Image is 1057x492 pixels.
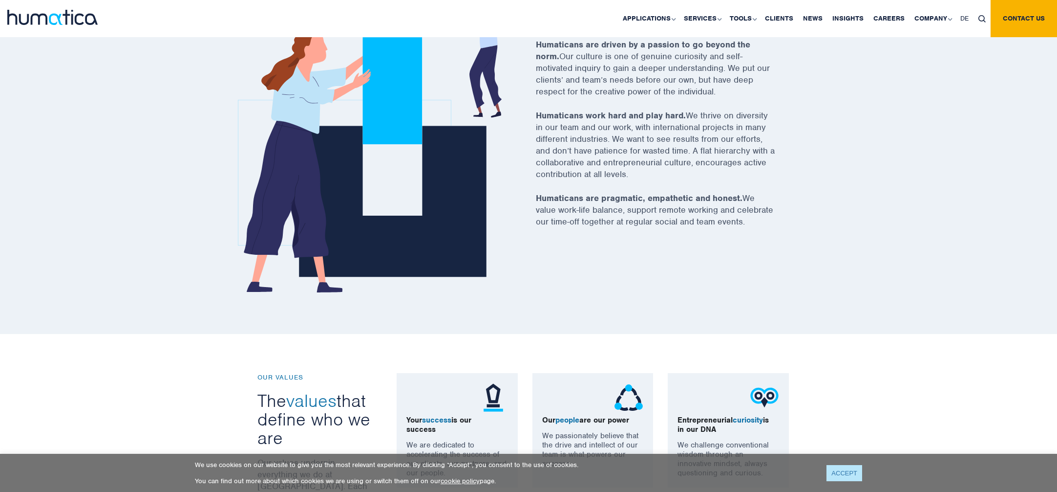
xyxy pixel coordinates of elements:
span: values [286,389,337,412]
p: OUR VALUES [257,373,372,381]
p: Our are our power [542,416,644,425]
strong: Humaticans are pragmatic, empathetic and honest. [536,193,742,203]
img: ico [479,383,508,412]
img: ico [614,383,643,412]
p: We are dedicated to accelerating the success of our clients, our partners, and our people. [406,441,508,478]
p: We use cookies on our website to give you the most relevant experience. By clicking “Accept”, you... [195,461,814,469]
p: Entrepreneurial is in our DNA [677,416,779,434]
img: search_icon [978,15,986,22]
p: You can find out more about which cookies we are using or switch them off on our page. [195,477,814,485]
p: Our culture is one of genuine curiosity and self-motivated inquiry to gain a deeper understanding... [536,39,800,110]
p: Your is our success [406,416,508,434]
span: DE [960,14,969,22]
img: logo [7,10,98,25]
img: ico [750,383,779,412]
a: cookie policy [441,477,480,485]
p: We passionately believe that the drive and intellect of our team is what powers our success. [542,431,644,469]
p: We value work-life balance, support remote working and celebrate our time-off together at regular... [536,192,800,240]
span: curiosity [733,415,763,425]
span: success [422,415,451,425]
strong: Humaticans are driven by a passion to go beyond the norm. [536,39,750,62]
span: people [555,415,579,425]
p: We challenge conventional wisdom through an innovative mindset, always questioning and curious. [677,441,779,478]
a: ACCEPT [826,465,862,481]
p: We thrive on diversity in our team and our work, with international projects in many different in... [536,110,800,192]
h3: The that define who we are [257,391,372,447]
strong: Humaticans work hard and play hard. [536,110,686,121]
